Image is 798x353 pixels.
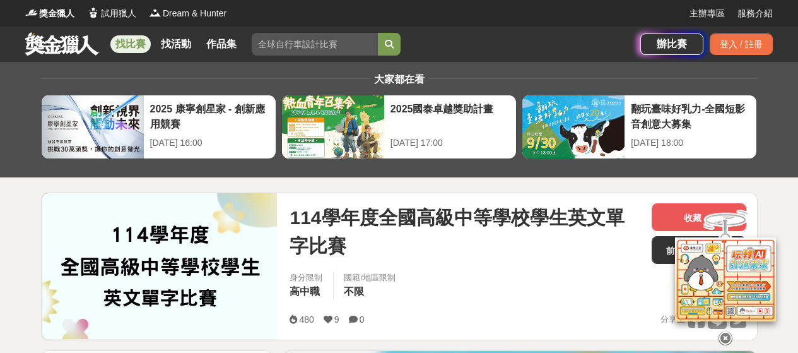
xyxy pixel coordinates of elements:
a: LogoDream & Hunter [149,7,226,20]
a: 找比賽 [110,35,151,53]
img: Logo [149,6,161,19]
button: 收藏 [652,203,746,231]
span: 分享至 [660,310,685,329]
span: 9 [334,314,339,325]
div: [DATE] 17:00 [390,136,510,150]
a: Logo獎金獵人 [25,7,74,20]
div: 身分限制 [290,272,323,284]
a: 2025 康寧創星家 - 創新應用競賽[DATE] 16:00 [41,95,276,159]
span: 試用獵人 [101,7,136,20]
a: 2025國泰卓越獎助計畫[DATE] 17:00 [281,95,517,159]
span: 114學年度全國高級中等學校學生英文單字比賽 [290,203,642,260]
span: 0 [360,314,365,325]
a: 主辦專區 [689,7,725,20]
span: 高中職 [290,286,320,297]
span: 大家都在看 [371,74,428,85]
a: 服務介紹 [737,7,773,20]
div: [DATE] 18:00 [631,136,750,150]
img: Logo [87,6,100,19]
span: 480 [299,314,314,325]
img: Logo [25,6,38,19]
div: 2025 康寧創星家 - 創新應用競賽 [150,102,269,130]
div: 翻玩臺味好乳力-全國短影音創意大募集 [631,102,750,130]
div: 登入 / 註冊 [710,33,773,55]
a: 前往比賽網站 [652,236,746,264]
div: [DATE] 16:00 [150,136,269,150]
a: 找活動 [156,35,196,53]
img: d2146d9a-e6f6-4337-9592-8cefde37ba6b.png [675,236,776,320]
a: Logo試用獵人 [87,7,136,20]
div: 國籍/地區限制 [344,272,396,284]
a: 辦比賽 [640,33,703,55]
span: Dream & Hunter [163,7,226,20]
span: 獎金獵人 [39,7,74,20]
img: Cover Image [42,193,278,339]
input: 全球自行車設計比賽 [252,33,378,56]
span: 不限 [344,286,364,297]
a: 作品集 [201,35,242,53]
a: 翻玩臺味好乳力-全國短影音創意大募集[DATE] 18:00 [522,95,757,159]
div: 2025國泰卓越獎助計畫 [390,102,510,130]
